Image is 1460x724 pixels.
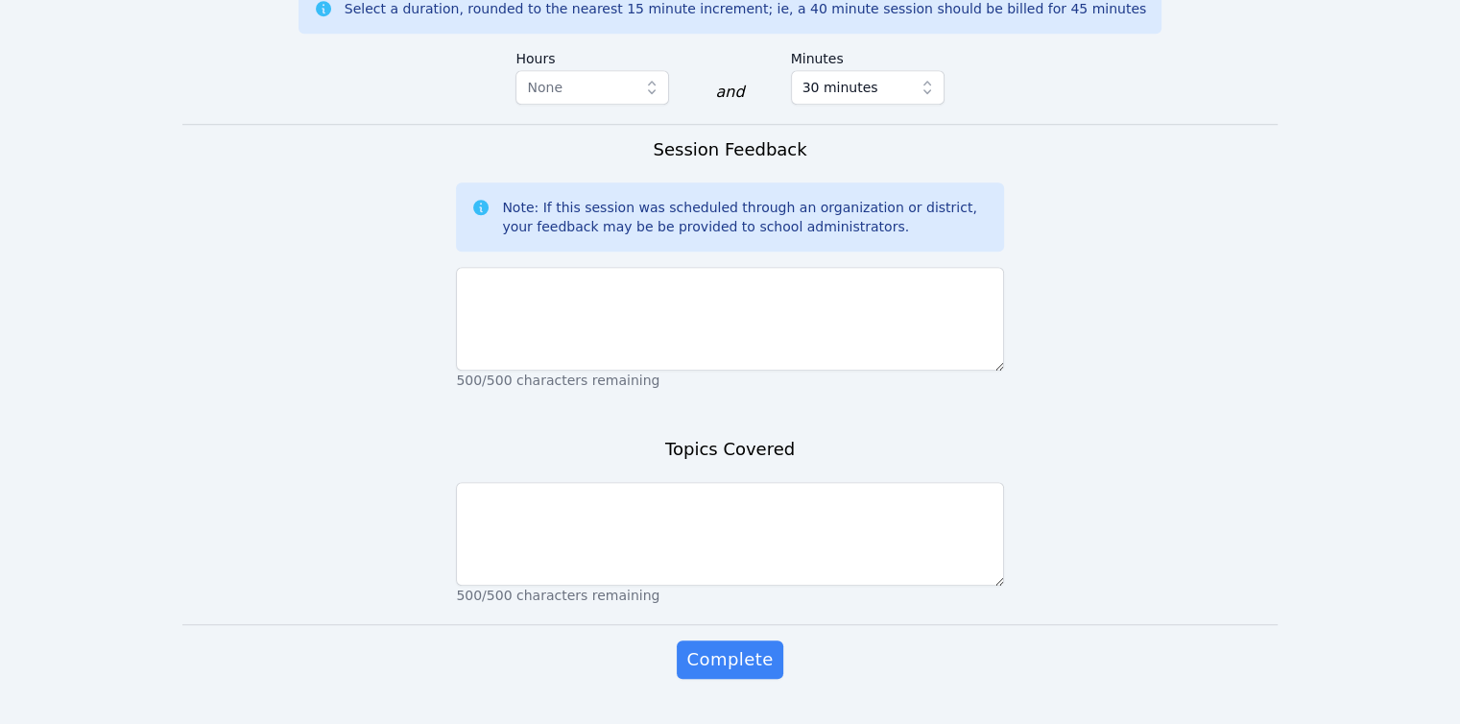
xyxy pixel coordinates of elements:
[802,76,878,99] span: 30 minutes
[791,70,945,105] button: 30 minutes
[715,81,744,104] div: and
[686,646,773,673] span: Complete
[502,198,988,236] div: Note: If this session was scheduled through an organization or district, your feedback may be be ...
[515,41,669,70] label: Hours
[515,70,669,105] button: None
[791,41,945,70] label: Minutes
[456,586,1003,605] p: 500/500 characters remaining
[653,136,806,163] h3: Session Feedback
[677,640,782,679] button: Complete
[527,80,562,95] span: None
[456,371,1003,390] p: 500/500 characters remaining
[665,436,795,463] h3: Topics Covered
